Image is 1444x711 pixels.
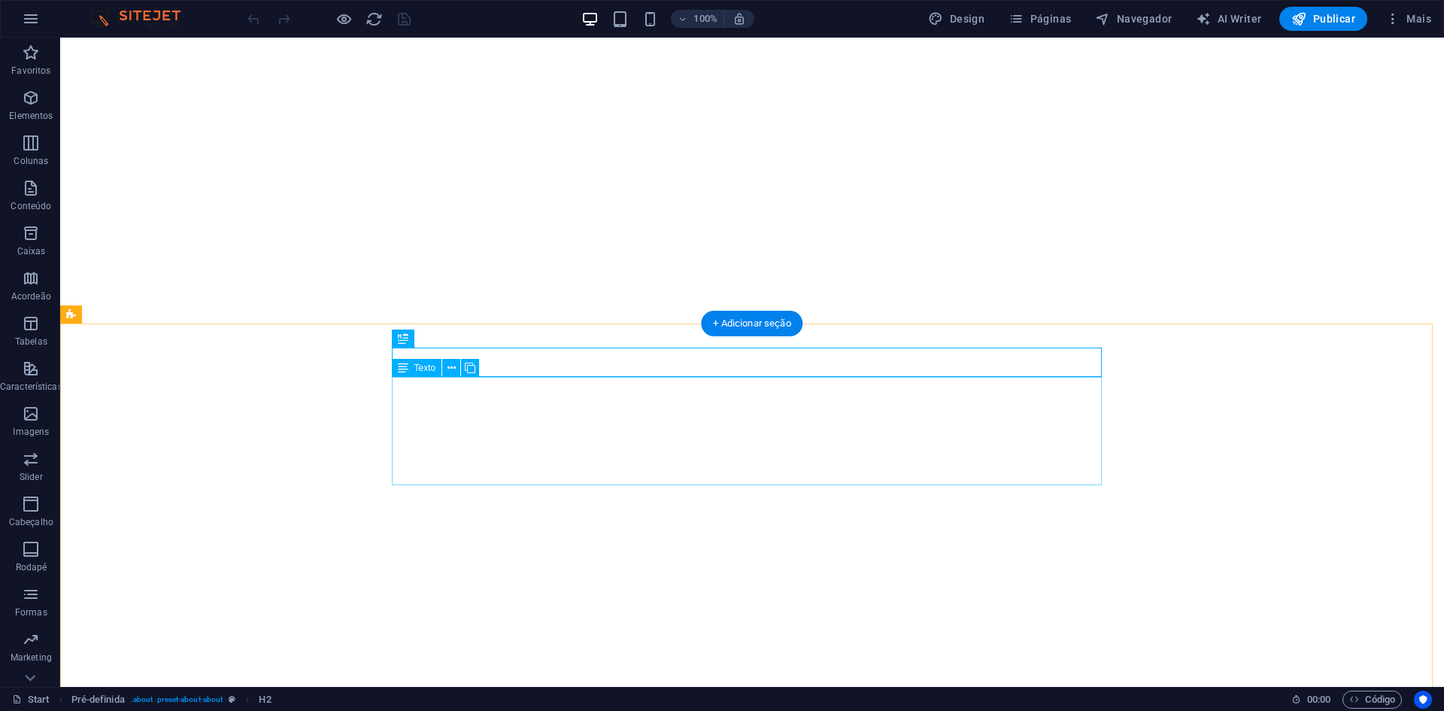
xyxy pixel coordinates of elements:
[9,516,53,528] p: Cabeçalho
[16,561,47,573] p: Rodapé
[15,336,47,348] p: Tabelas
[928,11,984,26] span: Design
[1279,7,1367,31] button: Publicar
[11,652,52,664] p: Marketing
[86,10,199,28] img: Editor Logo
[922,7,990,31] button: Design
[1342,691,1402,709] button: Código
[229,695,235,703] i: Este elemento é uma predefinição personalizável
[922,7,990,31] div: Design (Ctrl+Alt+Y)
[366,11,383,28] i: Recarregar página
[1196,11,1261,26] span: AI Writer
[11,200,51,212] p: Conteúdo
[1095,11,1172,26] span: Navegador
[11,290,51,302] p: Acordeão
[259,691,271,709] span: Clique para selecionar. Clique duas vezes para editar
[9,110,53,122] p: Elementos
[1003,7,1077,31] button: Páginas
[17,245,46,257] p: Caixas
[14,155,48,167] p: Colunas
[1318,694,1320,705] span: :
[693,10,717,28] h6: 100%
[13,426,49,438] p: Imagens
[12,691,50,709] a: Clique para cancelar a seleção. Clique duas vezes para abrir as Páginas
[1190,7,1267,31] button: AI Writer
[1379,7,1437,31] button: Mais
[1385,11,1431,26] span: Mais
[365,10,383,28] button: reload
[671,10,724,28] button: 100%
[1009,11,1071,26] span: Páginas
[1291,11,1355,26] span: Publicar
[1307,691,1330,709] span: 00 00
[131,691,223,709] span: . about .preset-about-about
[1349,691,1395,709] span: Código
[1291,691,1331,709] h6: Tempo de sessão
[71,691,125,709] span: Clique para selecionar. Clique duas vezes para editar
[15,606,47,618] p: Formas
[71,691,272,709] nav: breadcrumb
[414,363,436,372] span: Texto
[20,471,43,483] p: Slider
[701,311,802,336] div: + Adicionar seção
[335,10,353,28] button: Clique aqui para sair do modo de visualização e continuar editando
[1414,691,1432,709] button: Usercentrics
[733,12,746,26] i: Ao redimensionar, ajusta automaticamente o nível de zoom para caber no dispositivo escolhido.
[1089,7,1178,31] button: Navegador
[11,65,50,77] p: Favoritos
